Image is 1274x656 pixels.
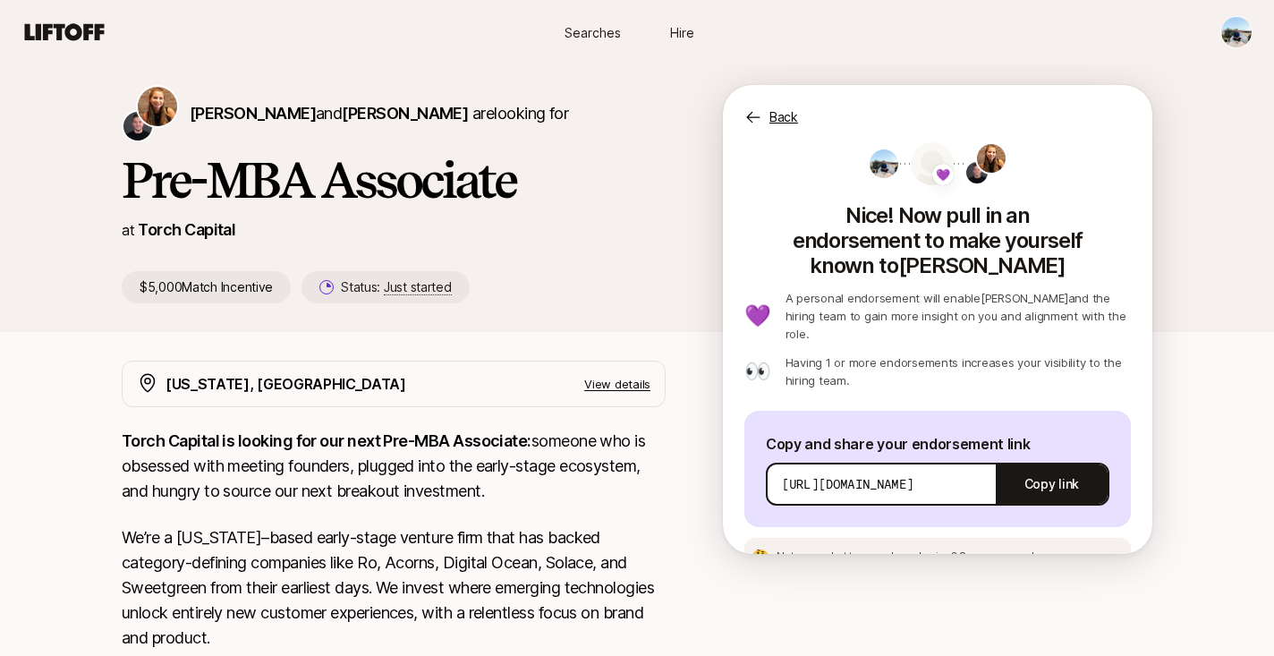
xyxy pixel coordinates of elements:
[1221,17,1252,47] img: Abhinav Gupta
[744,196,1131,278] p: Nice! Now pull in an endorsement to make yourself known to [PERSON_NAME]
[138,220,235,239] a: Torch Capital
[911,142,954,185] img: avatar-url
[166,372,406,396] p: [US_STATE], [GEOGRAPHIC_DATA]
[769,106,798,128] p: Back
[342,104,468,123] span: [PERSON_NAME]
[870,149,898,178] img: ACg8ocI7PbPDahfQMDfCZbBWRziS2hUrCVaDEsx4L_w82a1-BKD0vevW=s160-c
[766,432,1109,456] p: Copy and share your endorsement link
[565,23,621,42] span: Searches
[786,354,1131,389] p: Having 1 or more endorsements increases your visibility to the hiring team.
[123,112,152,141] img: Christopher Harper
[122,431,531,450] strong: Torch Capital is looking for our next Pre-MBA Associate:
[996,459,1108,509] button: Copy link
[777,549,1092,565] p: Not sure what to say when sharing?
[190,104,316,123] span: [PERSON_NAME]
[1220,16,1253,48] button: Abhinav Gupta
[122,271,291,303] p: $5,000 Match Incentive
[936,164,950,185] span: 💜
[138,87,177,126] img: Katie Reiner
[341,277,451,298] p: Status:
[900,163,957,165] img: dotted-line.svg
[122,218,134,242] p: at
[584,375,650,393] p: View details
[316,104,468,123] span: and
[966,162,988,183] img: Christopher Harper
[782,475,913,493] p: [URL][DOMAIN_NAME]
[977,144,1006,173] img: Katie Reiner
[122,525,666,651] p: We’re a [US_STATE]–based early-stage venture firm that has backed category-defining companies lik...
[959,550,1092,563] span: See an example message
[670,23,694,42] span: Hire
[190,101,568,126] p: are looking for
[384,279,452,295] span: Just started
[637,16,726,49] a: Hire
[744,305,771,327] p: 💜
[122,153,666,207] h1: Pre-MBA Associate
[548,16,637,49] a: Searches
[744,361,771,382] p: 👀
[954,163,1011,165] img: dotted-line.svg
[752,550,769,564] p: 🤔
[786,289,1131,343] p: A personal endorsement will enable [PERSON_NAME] and the hiring team to gain more insight on you ...
[122,429,666,504] p: someone who is obsessed with meeting founders, plugged into the early-stage ecosystem, and hungry...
